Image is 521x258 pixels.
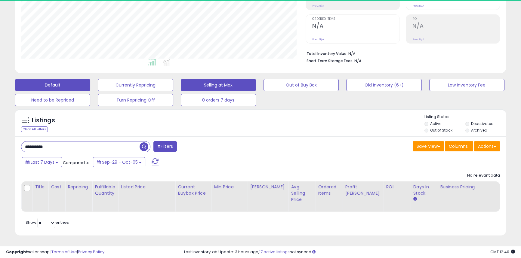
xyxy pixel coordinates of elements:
[32,116,55,125] h5: Listings
[354,58,362,64] span: N/A
[413,141,444,151] button: Save View
[345,184,381,196] div: Profit [PERSON_NAME]
[474,141,500,151] button: Actions
[346,79,421,91] button: Old Inventory (6+)
[22,157,62,167] button: Last 7 Days
[153,141,177,152] button: Filters
[31,159,54,165] span: Last 7 Days
[35,184,46,190] div: Title
[51,249,77,255] a: Terms of Use
[214,184,245,190] div: Min Price
[412,38,424,41] small: Prev: N/A
[445,141,473,151] button: Columns
[15,94,90,106] button: Need to be Repriced
[490,249,515,255] span: 2025-10-13 12:40 GMT
[318,184,340,196] div: Ordered Items
[63,160,91,165] span: Compared to:
[26,220,69,225] span: Show: entries
[312,38,324,41] small: Prev: N/A
[102,159,138,165] span: Sep-29 - Oct-05
[430,121,441,126] label: Active
[413,184,435,196] div: Days In Stock
[312,17,399,21] span: Ordered Items
[424,114,506,120] p: Listing States:
[412,4,424,8] small: Prev: N/A
[95,184,116,196] div: Fulfillable Quantity
[181,79,256,91] button: Selling at Max
[471,128,487,133] label: Archived
[259,249,290,255] a: 17 active listings
[307,58,353,63] b: Short Term Storage Fees:
[467,173,500,178] div: No relevant data
[250,184,286,190] div: [PERSON_NAME]
[312,23,399,31] h2: N/A
[21,126,48,132] div: Clear All Filters
[98,79,173,91] button: Currently Repricing
[68,184,90,190] div: Repricing
[412,17,500,21] span: ROI
[184,249,515,255] div: Last InventoryLab Update: 3 hours ago, not synced.
[291,184,313,203] div: Avg Selling Price
[121,184,173,190] div: Listed Price
[93,157,145,167] button: Sep-29 - Oct-05
[430,128,452,133] label: Out of Stock
[15,79,90,91] button: Default
[6,249,104,255] div: seller snap | |
[412,23,500,31] h2: N/A
[307,51,347,56] b: Total Inventory Value:
[440,184,501,190] div: Business Pricing
[181,94,256,106] button: 0 orders 7 days
[98,94,173,106] button: Turn Repricing Off
[386,184,408,190] div: ROI
[264,79,339,91] button: Out of Buy Box
[6,249,28,255] strong: Copyright
[413,196,417,202] small: Days In Stock.
[429,79,504,91] button: Low Inventory Fee
[51,184,63,190] div: Cost
[312,4,324,8] small: Prev: N/A
[78,249,104,255] a: Privacy Policy
[449,143,468,149] span: Columns
[307,50,495,57] li: N/A
[471,121,494,126] label: Deactivated
[178,184,209,196] div: Current Buybox Price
